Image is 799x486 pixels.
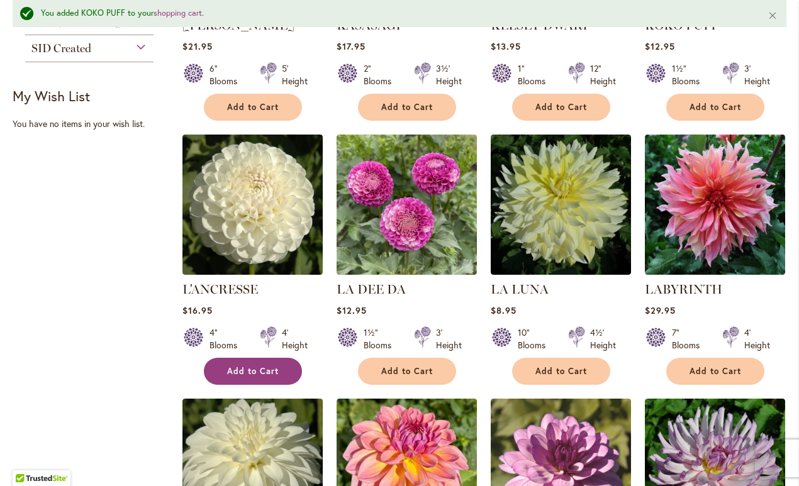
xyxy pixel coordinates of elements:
a: LA DEE DA [337,282,406,297]
span: $8.95 [491,304,517,316]
a: KELSEY DWARF [491,18,590,33]
div: 6" Blooms [210,62,245,87]
div: 4' Height [744,326,770,351]
img: Labyrinth [645,135,785,275]
span: Add to Cart [381,366,433,377]
a: shopping cart [154,8,202,18]
div: You have no items in your wish list. [13,118,174,130]
button: Add to Cart [666,358,764,385]
img: La Luna [491,135,631,275]
div: 3' Height [744,62,770,87]
a: Labyrinth [645,265,785,277]
button: Add to Cart [512,94,610,121]
a: La Dee Da [337,265,477,277]
a: KOKO PUFF [645,18,718,33]
span: $12.95 [645,40,675,52]
button: Add to Cart [666,94,764,121]
div: 2" Blooms [364,62,399,87]
span: SID Created [31,41,91,55]
span: Add to Cart [227,366,279,377]
span: $21.95 [182,40,213,52]
span: $17.95 [337,40,366,52]
a: L'ANCRESSE [182,265,323,277]
span: Add to Cart [381,102,433,113]
div: 5' Height [282,62,308,87]
div: 1½" Blooms [364,326,399,351]
a: L'ANCRESSE [182,282,258,297]
span: $29.95 [645,304,676,316]
div: 1½" Blooms [672,62,707,87]
span: Add to Cart [227,102,279,113]
span: $12.95 [337,304,367,316]
div: 12" Height [590,62,616,87]
div: 3' Height [436,326,462,351]
span: $13.95 [491,40,521,52]
a: KASASAGI [337,18,401,33]
a: [PERSON_NAME] [182,18,294,33]
div: You added KOKO PUFF to your . [41,8,749,19]
div: 3½' Height [436,62,462,87]
div: 4' Height [282,326,308,351]
strong: My Wish List [13,87,90,105]
button: Add to Cart [358,94,456,121]
img: L'ANCRESSE [182,135,323,275]
span: Add to Cart [690,366,741,377]
div: 4½' Height [590,326,616,351]
div: 1" Blooms [518,62,553,87]
button: Add to Cart [204,358,302,385]
a: LABYRINTH [645,282,722,297]
button: Add to Cart [358,358,456,385]
button: Add to Cart [204,94,302,121]
span: Add to Cart [690,102,741,113]
img: La Dee Da [337,135,477,275]
iframe: Launch Accessibility Center [9,441,45,477]
div: 4" Blooms [210,326,245,351]
a: La Luna [491,265,631,277]
div: 10" Blooms [518,326,553,351]
span: $16.95 [182,304,213,316]
a: LA LUNA [491,282,549,297]
span: Add to Cart [535,102,587,113]
span: Add to Cart [535,366,587,377]
button: Add to Cart [512,358,610,385]
div: 7" Blooms [672,326,707,351]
